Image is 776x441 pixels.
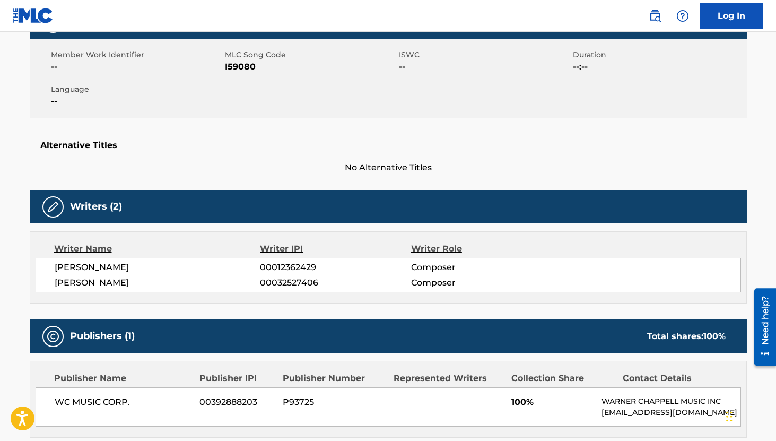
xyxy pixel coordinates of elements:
span: ISWC [399,49,570,60]
span: --:-- [573,60,744,73]
div: Publisher Name [54,372,191,385]
img: Writers [47,201,59,213]
div: Collection Share [511,372,614,385]
span: Member Work Identifier [51,49,222,60]
a: Log In [700,3,763,29]
iframe: Chat Widget [723,390,776,441]
div: Publisher IPI [199,372,275,385]
span: -- [51,95,222,108]
div: Help [672,5,693,27]
span: 00012362429 [260,261,411,274]
span: 100 % [703,331,726,341]
p: WARNER CHAPPELL MUSIC INC [601,396,740,407]
span: WC MUSIC CORP. [55,396,192,409]
span: 00032527406 [260,276,411,289]
h5: Writers (2) [70,201,122,213]
span: [PERSON_NAME] [55,276,260,289]
span: Language [51,84,222,95]
div: Total shares: [647,330,726,343]
div: Drag [726,401,733,433]
img: help [676,10,689,22]
span: I59080 [225,60,396,73]
span: Composer [411,276,548,289]
span: -- [399,60,570,73]
div: Writer Name [54,243,260,255]
img: Publishers [47,330,59,343]
img: MLC Logo [13,8,54,23]
span: [PERSON_NAME] [55,261,260,274]
span: MLC Song Code [225,49,396,60]
h5: Publishers (1) [70,330,135,342]
span: P93725 [283,396,386,409]
p: [EMAIL_ADDRESS][DOMAIN_NAME] [601,407,740,418]
div: Writer Role [411,243,548,255]
div: Contact Details [623,372,726,385]
iframe: Resource Center [746,284,776,369]
a: Public Search [644,5,666,27]
div: Publisher Number [283,372,386,385]
span: 00392888203 [199,396,275,409]
span: Composer [411,261,548,274]
h5: Alternative Titles [40,140,736,151]
span: Duration [573,49,744,60]
span: No Alternative Titles [30,161,747,174]
div: Writer IPI [260,243,411,255]
span: 100% [511,396,594,409]
img: search [649,10,661,22]
div: Represented Writers [394,372,503,385]
span: -- [51,60,222,73]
